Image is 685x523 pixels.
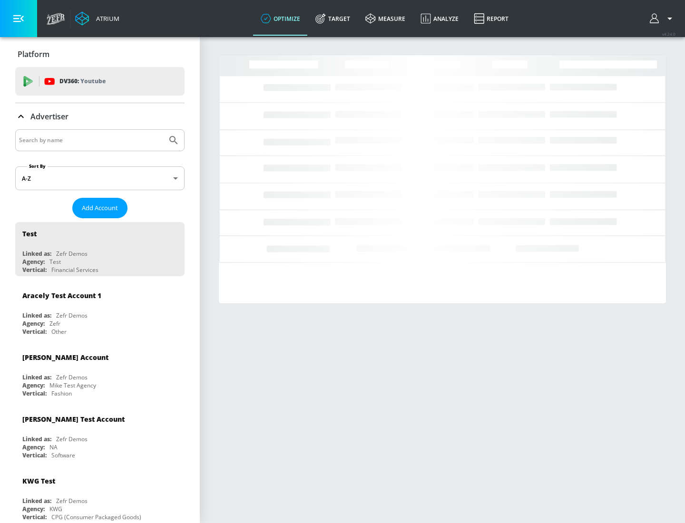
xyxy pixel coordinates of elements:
[49,258,61,266] div: Test
[15,41,185,68] div: Platform
[15,407,185,462] div: [PERSON_NAME] Test AccountLinked as:Zefr DemosAgency:NAVertical:Software
[75,11,119,26] a: Atrium
[22,258,45,266] div: Agency:
[22,435,51,443] div: Linked as:
[30,111,68,122] p: Advertiser
[51,513,141,521] div: CPG (Consumer Packaged Goods)
[22,389,47,397] div: Vertical:
[22,381,45,389] div: Agency:
[82,203,118,213] span: Add Account
[80,76,106,86] p: Youtube
[49,505,62,513] div: KWG
[22,505,45,513] div: Agency:
[22,476,55,485] div: KWG Test
[662,31,675,37] span: v 4.24.0
[253,1,308,36] a: optimize
[22,443,45,451] div: Agency:
[51,451,75,459] div: Software
[56,373,88,381] div: Zefr Demos
[15,222,185,276] div: TestLinked as:Zefr DemosAgency:TestVertical:Financial Services
[51,328,67,336] div: Other
[22,291,101,300] div: Aracely Test Account 1
[59,76,106,87] p: DV360:
[22,497,51,505] div: Linked as:
[22,320,45,328] div: Agency:
[15,284,185,338] div: Aracely Test Account 1Linked as:Zefr DemosAgency:ZefrVertical:Other
[22,311,51,320] div: Linked as:
[22,229,37,238] div: Test
[56,311,88,320] div: Zefr Demos
[358,1,413,36] a: measure
[49,320,60,328] div: Zefr
[22,250,51,258] div: Linked as:
[15,346,185,400] div: [PERSON_NAME] AccountLinked as:Zefr DemosAgency:Mike Test AgencyVertical:Fashion
[15,67,185,96] div: DV360: Youtube
[56,497,88,505] div: Zefr Demos
[22,266,47,274] div: Vertical:
[308,1,358,36] a: Target
[49,381,96,389] div: Mike Test Agency
[22,415,125,424] div: [PERSON_NAME] Test Account
[49,443,58,451] div: NA
[22,513,47,521] div: Vertical:
[19,134,163,146] input: Search by name
[15,166,185,190] div: A-Z
[466,1,516,36] a: Report
[92,14,119,23] div: Atrium
[56,250,88,258] div: Zefr Demos
[51,389,72,397] div: Fashion
[15,103,185,130] div: Advertiser
[72,198,127,218] button: Add Account
[18,49,49,59] p: Platform
[56,435,88,443] div: Zefr Demos
[27,163,48,169] label: Sort By
[22,353,108,362] div: [PERSON_NAME] Account
[22,373,51,381] div: Linked as:
[22,451,47,459] div: Vertical:
[22,328,47,336] div: Vertical:
[51,266,98,274] div: Financial Services
[413,1,466,36] a: Analyze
